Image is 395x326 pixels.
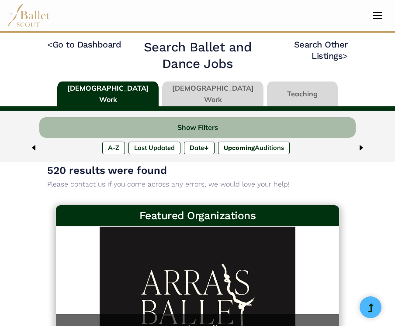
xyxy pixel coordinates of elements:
[63,209,332,223] h3: Featured Organizations
[102,142,125,154] label: A-Z
[125,39,270,72] h2: Search Ballet and Dance Jobs
[294,39,348,61] a: Search Other Listings>
[224,145,255,151] span: Upcoming
[47,179,348,190] p: Please contact us if you come across any errors, we would love your help!
[265,81,340,107] li: Teaching
[367,11,388,20] button: Toggle navigation
[160,81,265,107] li: [DEMOGRAPHIC_DATA] Work
[218,142,290,154] label: Auditions
[55,81,160,107] li: [DEMOGRAPHIC_DATA] Work
[204,145,209,151] span: ↓
[343,50,348,61] code: >
[47,39,52,50] code: <
[47,164,167,177] span: 520 results were found
[47,39,121,50] a: <Go to Dashboard
[128,142,180,154] label: Last Updated
[39,117,355,138] button: Show Filters
[184,142,215,154] label: Date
